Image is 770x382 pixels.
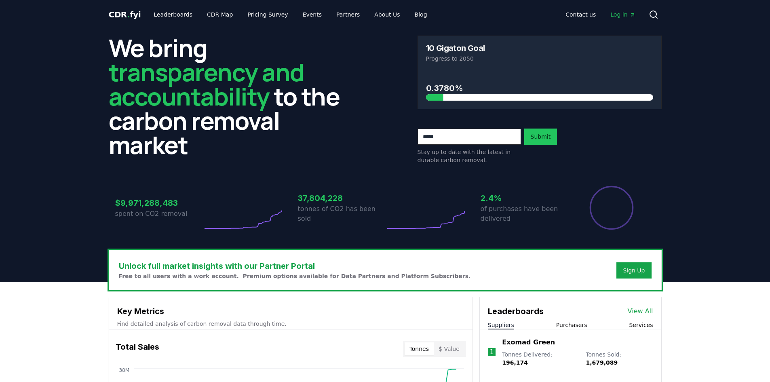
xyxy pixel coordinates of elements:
p: Stay up to date with the latest in durable carbon removal. [418,148,521,164]
span: Log in [610,11,635,19]
a: CDR.fyi [109,9,141,20]
a: Pricing Survey [241,7,294,22]
p: 1 [489,347,494,357]
a: View All [628,306,653,316]
span: . [127,10,130,19]
h3: $9,971,288,483 [115,197,203,209]
h3: Leaderboards [488,305,544,317]
a: Log in [604,7,642,22]
button: Suppliers [488,321,514,329]
button: Submit [524,129,557,145]
p: spent on CO2 removal [115,209,203,219]
button: $ Value [434,342,464,355]
nav: Main [559,7,642,22]
button: Sign Up [616,262,651,279]
a: Sign Up [623,266,645,274]
span: transparency and accountability [109,55,304,113]
a: Exomad Green [502,338,555,347]
h2: We bring to the carbon removal market [109,36,353,157]
div: Percentage of sales delivered [589,185,634,230]
button: Tonnes [405,342,434,355]
a: Events [296,7,328,22]
button: Purchasers [556,321,587,329]
a: About Us [368,7,406,22]
p: of purchases have been delivered [481,204,568,224]
a: CDR Map [200,7,239,22]
p: tonnes of CO2 has been sold [298,204,385,224]
h3: 2.4% [481,192,568,204]
h3: Key Metrics [117,305,464,317]
nav: Main [147,7,433,22]
p: Tonnes Delivered : [502,350,578,367]
p: Tonnes Sold : [586,350,653,367]
span: 196,174 [502,359,528,366]
button: Services [629,321,653,329]
a: Blog [408,7,434,22]
p: Progress to 2050 [426,55,653,63]
span: 1,679,089 [586,359,618,366]
tspan: 38M [119,367,129,373]
a: Partners [330,7,366,22]
p: Find detailed analysis of carbon removal data through time. [117,320,464,328]
a: Contact us [559,7,602,22]
h3: 0.3780% [426,82,653,94]
a: Leaderboards [147,7,199,22]
span: CDR fyi [109,10,141,19]
h3: Total Sales [116,341,159,357]
h3: 37,804,228 [298,192,385,204]
h3: Unlock full market insights with our Partner Portal [119,260,471,272]
p: Free to all users with a work account. Premium options available for Data Partners and Platform S... [119,272,471,280]
h3: 10 Gigaton Goal [426,44,485,52]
